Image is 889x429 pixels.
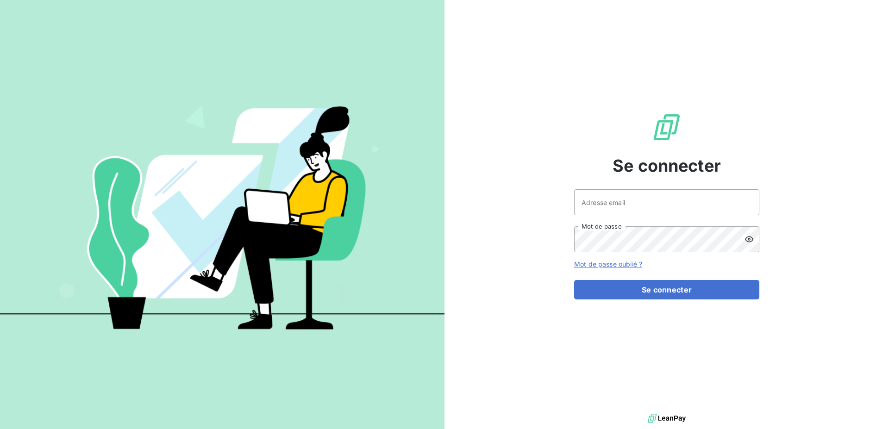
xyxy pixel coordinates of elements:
[652,112,682,142] img: Logo LeanPay
[574,280,759,299] button: Se connecter
[613,153,721,178] span: Se connecter
[574,189,759,215] input: placeholder
[648,411,686,425] img: logo
[574,260,642,268] a: Mot de passe oublié ?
